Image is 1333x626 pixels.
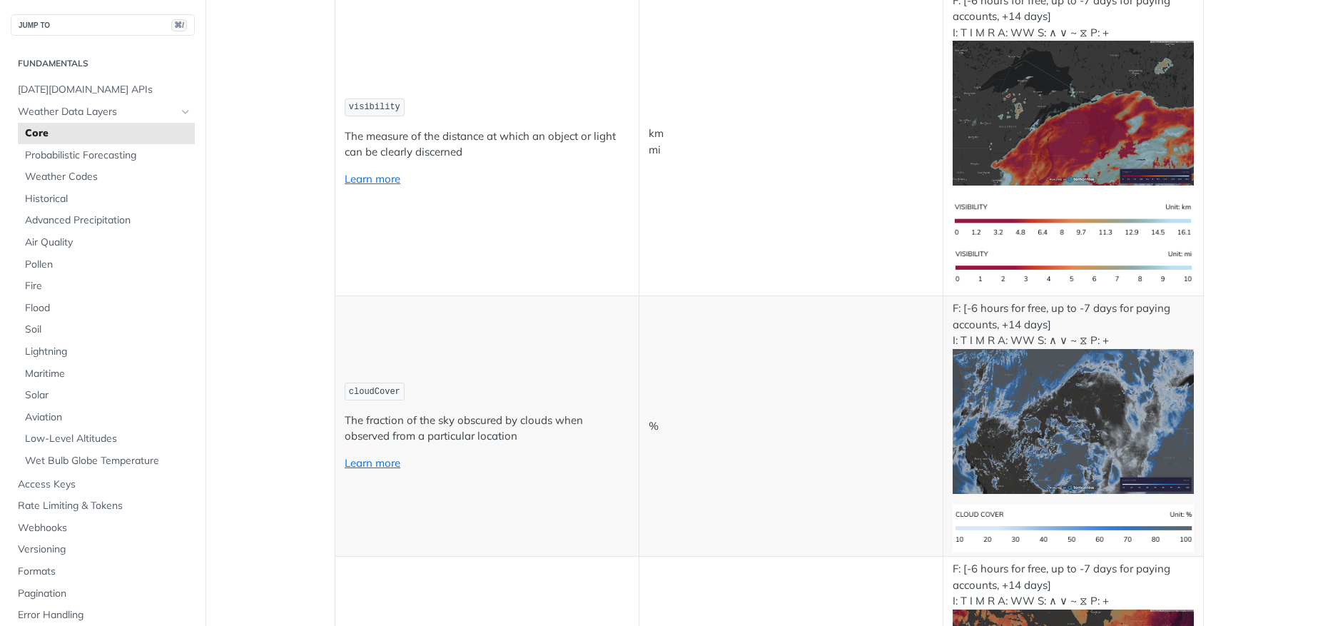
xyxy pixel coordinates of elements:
[18,166,195,188] a: Weather Codes
[953,413,1194,427] span: Expand image
[25,323,191,337] span: Soil
[18,123,195,144] a: Core
[11,474,195,495] a: Access Keys
[11,583,195,605] a: Pagination
[18,105,176,119] span: Weather Data Layers
[649,418,933,435] p: %
[18,83,191,97] span: [DATE][DOMAIN_NAME] APIs
[953,41,1194,186] img: visibility
[18,478,191,492] span: Access Keys
[18,521,191,535] span: Webhooks
[18,298,195,319] a: Flood
[11,57,195,70] h2: Fundamentals
[18,565,191,579] span: Formats
[18,319,195,340] a: Soil
[25,367,191,381] span: Maritime
[349,102,400,112] span: visibility
[11,495,195,517] a: Rate Limiting & Tokens
[25,148,191,163] span: Probabilistic Forecasting
[11,605,195,626] a: Error Handling
[953,212,1194,226] span: Expand image
[953,196,1194,244] img: visibility-si
[25,454,191,468] span: Wet Bulb Globe Temperature
[25,192,191,206] span: Historical
[18,499,191,513] span: Rate Limiting & Tokens
[25,279,191,293] span: Fire
[18,587,191,601] span: Pagination
[953,505,1194,552] img: cloud-cover
[18,608,191,622] span: Error Handling
[25,345,191,359] span: Lightning
[171,19,187,31] span: ⌘/
[953,260,1194,273] span: Expand image
[11,79,195,101] a: [DATE][DOMAIN_NAME] APIs
[18,428,195,450] a: Low-Level Altitudes
[953,244,1194,292] img: visibility-us
[18,232,195,253] a: Air Quality
[11,14,195,36] button: JUMP TO⌘/
[18,341,195,363] a: Lightning
[11,539,195,560] a: Versioning
[25,432,191,446] span: Low-Level Altitudes
[18,407,195,428] a: Aviation
[11,101,195,123] a: Weather Data LayersHide subpages for Weather Data Layers
[25,388,191,403] span: Solar
[18,210,195,231] a: Advanced Precipitation
[18,254,195,276] a: Pollen
[11,518,195,539] a: Webhooks
[180,106,191,118] button: Hide subpages for Weather Data Layers
[18,188,195,210] a: Historical
[345,413,629,445] p: The fraction of the sky obscured by clouds when observed from a particular location
[18,363,195,385] a: Maritime
[349,387,400,397] span: cloudCover
[25,301,191,315] span: Flood
[649,126,933,158] p: km mi
[953,105,1194,118] span: Expand image
[25,170,191,184] span: Weather Codes
[25,258,191,272] span: Pollen
[953,349,1194,494] img: cloud-cover
[345,172,400,186] a: Learn more
[25,213,191,228] span: Advanced Precipitation
[25,126,191,141] span: Core
[25,410,191,425] span: Aviation
[18,276,195,297] a: Fire
[953,520,1194,534] span: Expand image
[18,385,195,406] a: Solar
[345,128,629,161] p: The measure of the distance at which an object or light can be clearly discerned
[25,236,191,250] span: Air Quality
[18,145,195,166] a: Probabilistic Forecasting
[18,450,195,472] a: Wet Bulb Globe Temperature
[18,542,191,557] span: Versioning
[953,301,1194,493] p: F: [-6 hours for free, up to -7 days for paying accounts, +14 days] I: T I M R A: WW S: ∧ ∨ ~ ⧖ P: +
[11,561,195,582] a: Formats
[345,456,400,470] a: Learn more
